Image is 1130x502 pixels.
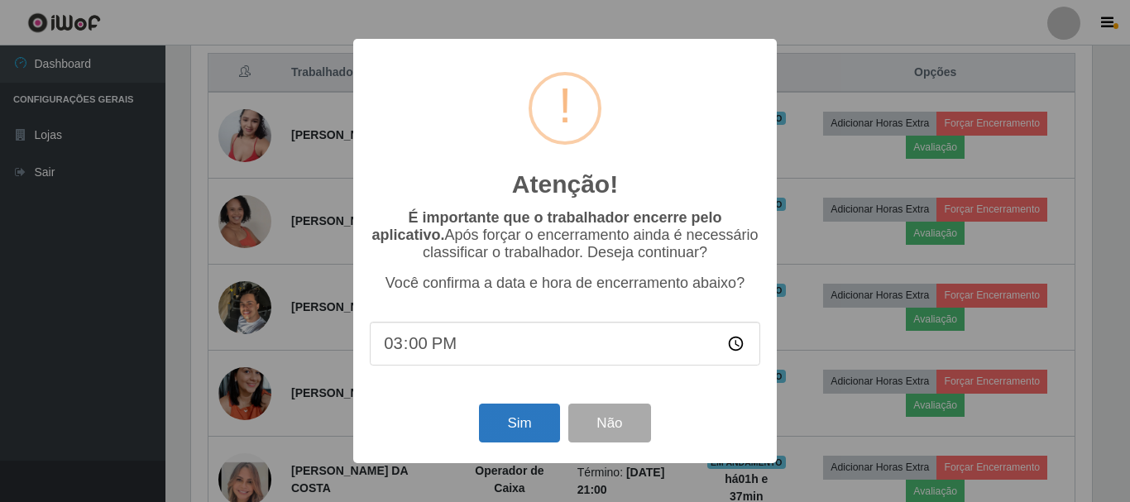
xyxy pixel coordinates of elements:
b: É importante que o trabalhador encerre pelo aplicativo. [371,209,721,243]
button: Sim [479,404,559,442]
button: Não [568,404,650,442]
h2: Atenção! [512,170,618,199]
p: Você confirma a data e hora de encerramento abaixo? [370,275,760,292]
p: Após forçar o encerramento ainda é necessário classificar o trabalhador. Deseja continuar? [370,209,760,261]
